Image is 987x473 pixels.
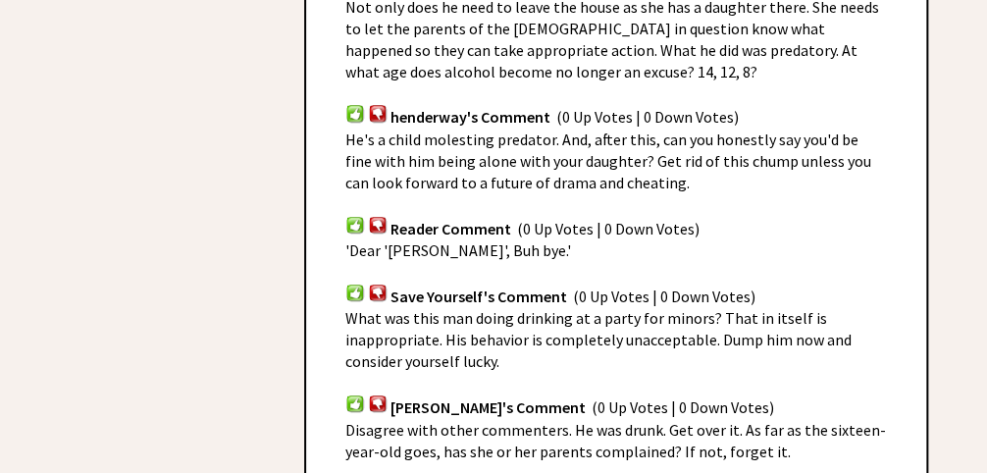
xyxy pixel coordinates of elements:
img: votdown.png [368,216,388,235]
span: (0 Up Votes | 0 Down Votes) [592,397,774,417]
span: Reader Comment [390,219,511,238]
span: Save Yourself's Comment [390,287,567,306]
span: henderway's Comment [390,108,550,128]
span: 'Dear '[PERSON_NAME]', Buh bye.' [345,240,571,260]
img: votup.png [345,394,365,413]
span: (0 Up Votes | 0 Down Votes) [517,219,700,238]
img: votdown.png [368,284,388,302]
span: (0 Up Votes | 0 Down Votes) [556,108,739,128]
img: votup.png [345,104,365,123]
img: votup.png [345,216,365,235]
span: (0 Up Votes | 0 Down Votes) [573,287,755,306]
img: votdown.png [368,104,388,123]
span: Disagree with other commenters. He was drunk. Get over it. As far as the sixteen-year-old goes, h... [345,420,886,461]
img: votdown.png [368,394,388,413]
span: What was this man doing drinking at a party for minors? That in itself is inappropriate. His beha... [345,308,852,371]
span: [PERSON_NAME]'s Comment [390,397,586,417]
span: He's a child molesting predator. And, after this, can you honestly say you'd be fine with him bei... [345,130,871,192]
img: votup.png [345,284,365,302]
